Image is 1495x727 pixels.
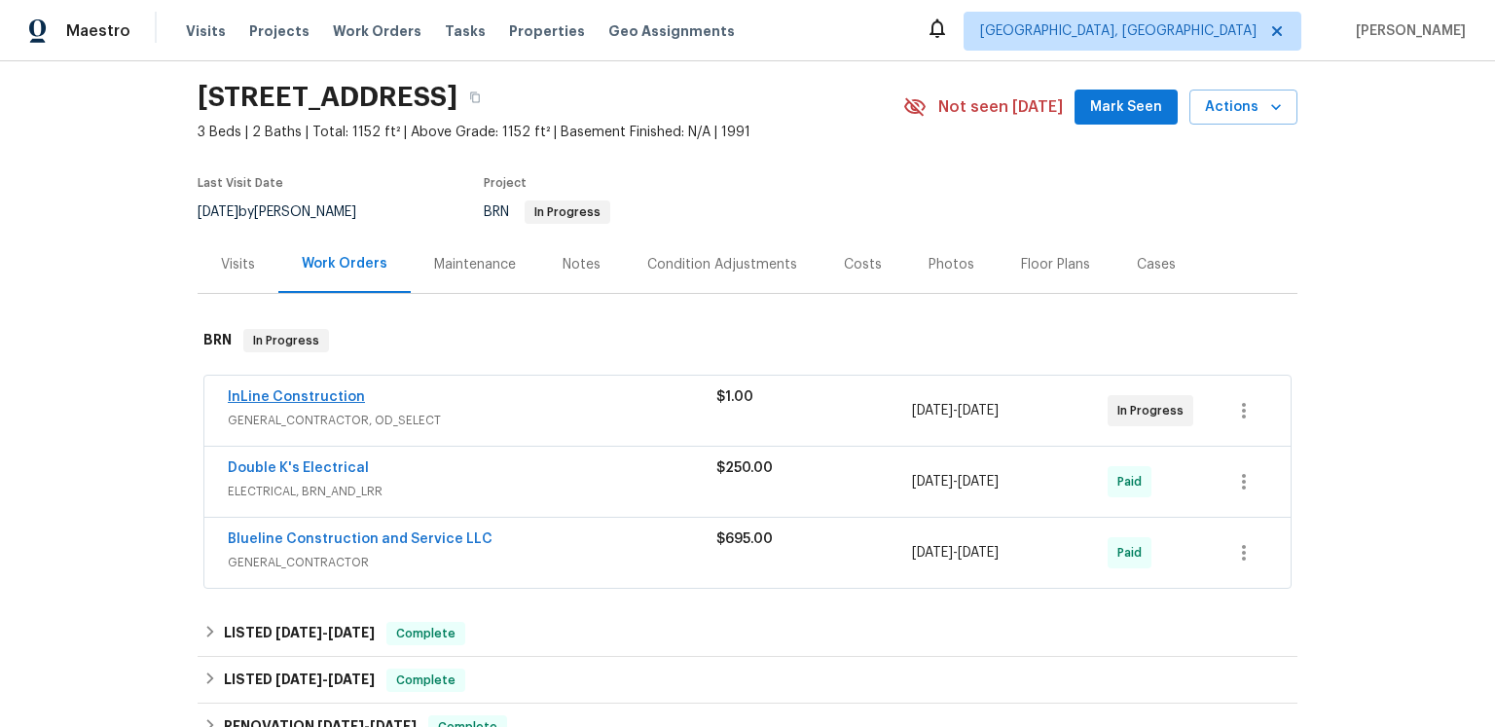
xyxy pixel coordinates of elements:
h2: [STREET_ADDRESS] [198,88,457,107]
span: [DATE] [958,546,999,560]
span: [PERSON_NAME] [1348,21,1466,41]
span: Geo Assignments [608,21,735,41]
span: [DATE] [958,404,999,418]
span: [DATE] [198,205,238,219]
button: Actions [1189,90,1297,126]
span: $695.00 [716,532,773,546]
div: Cases [1137,255,1176,274]
h6: LISTED [224,622,375,645]
span: Project [484,177,527,189]
span: [DATE] [275,626,322,639]
div: Maintenance [434,255,516,274]
span: [DATE] [958,475,999,489]
a: InLine Construction [228,390,365,404]
span: Complete [388,671,463,690]
span: Complete [388,624,463,643]
span: ELECTRICAL, BRN_AND_LRR [228,482,716,501]
span: GENERAL_CONTRACTOR [228,553,716,572]
span: [DATE] [275,672,322,686]
div: LISTED [DATE]-[DATE]Complete [198,610,1297,657]
span: 3 Beds | 2 Baths | Total: 1152 ft² | Above Grade: 1152 ft² | Basement Finished: N/A | 1991 [198,123,903,142]
h6: BRN [203,329,232,352]
div: by [PERSON_NAME] [198,200,380,224]
button: Copy Address [457,80,492,115]
div: Visits [221,255,255,274]
div: BRN In Progress [198,309,1297,372]
span: Tasks [445,24,486,38]
span: Not seen [DATE] [938,97,1063,117]
a: Blueline Construction and Service LLC [228,532,492,546]
span: [DATE] [328,626,375,639]
span: - [912,472,999,491]
span: Last Visit Date [198,177,283,189]
div: Notes [563,255,601,274]
button: Mark Seen [1075,90,1178,126]
span: $250.00 [716,461,773,475]
span: Mark Seen [1090,95,1162,120]
span: Projects [249,21,310,41]
span: In Progress [245,331,327,350]
div: Condition Adjustments [647,255,797,274]
span: Paid [1117,543,1149,563]
span: - [275,672,375,686]
span: In Progress [1117,401,1191,420]
div: Costs [844,255,882,274]
span: [DATE] [912,546,953,560]
span: $1.00 [716,390,753,404]
span: Work Orders [333,21,421,41]
span: [DATE] [912,475,953,489]
div: Photos [929,255,974,274]
div: Floor Plans [1021,255,1090,274]
span: BRN [484,205,610,219]
span: Properties [509,21,585,41]
span: Maestro [66,21,130,41]
span: GENERAL_CONTRACTOR, OD_SELECT [228,411,716,430]
span: [DATE] [912,404,953,418]
span: Visits [186,21,226,41]
div: Work Orders [302,254,387,273]
h6: LISTED [224,669,375,692]
span: Actions [1205,95,1282,120]
span: [GEOGRAPHIC_DATA], [GEOGRAPHIC_DATA] [980,21,1257,41]
a: Double K's Electrical [228,461,369,475]
span: - [912,543,999,563]
div: LISTED [DATE]-[DATE]Complete [198,657,1297,704]
span: [DATE] [328,672,375,686]
span: In Progress [527,206,608,218]
span: - [275,626,375,639]
span: Paid [1117,472,1149,491]
span: - [912,401,999,420]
